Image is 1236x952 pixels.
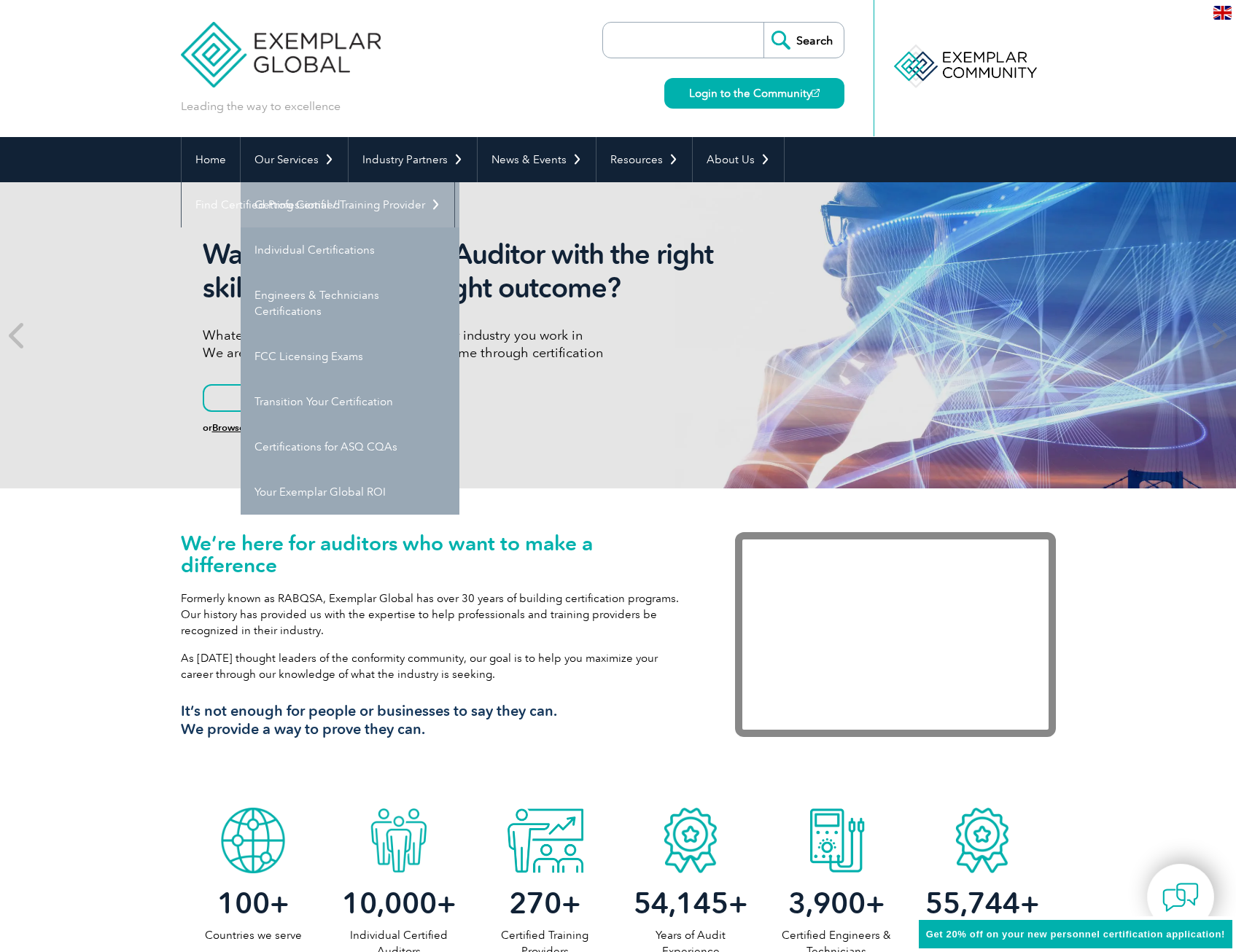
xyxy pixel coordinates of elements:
a: Browse All Certifications [212,422,316,433]
a: Transition Your Certification [241,379,459,424]
p: Leading the way to excellence [181,98,341,114]
a: Our Services [241,137,348,182]
a: Certifications for ASQ CQAs [241,424,459,469]
a: Engineers & Technicians Certifications [241,273,459,334]
a: FCC Licensing Exams [241,334,459,379]
h2: Want to be the right Auditor with the right skills to deliver the right outcome? [203,238,750,305]
h2: + [326,891,472,915]
a: Individual Certifications [241,227,459,273]
a: Industry Partners [349,137,477,182]
img: contact-chat.png [1162,879,1199,916]
span: 100 [217,886,270,921]
h3: It’s not enough for people or businesses to say they can. We provide a way to prove they can. [181,702,691,738]
img: en [1213,6,1232,20]
a: Your Exemplar Global ROI [241,469,459,515]
a: Login to the Community [664,78,844,109]
input: Search [763,23,844,58]
a: About Us [693,137,784,182]
iframe: Exemplar Global: Working together to make a difference [735,532,1056,737]
a: Learn More [203,384,354,412]
span: 10,000 [342,886,437,921]
a: News & Events [478,137,596,182]
p: As [DATE] thought leaders of the conformity community, our goal is to help you maximize your care... [181,650,691,682]
p: Countries we serve [181,927,327,943]
p: Formerly known as RABQSA, Exemplar Global has over 30 years of building certification programs. O... [181,590,691,639]
h2: + [909,891,1055,915]
h1: We’re here for auditors who want to make a difference [181,532,691,576]
span: 3,900 [788,886,866,921]
span: Get 20% off on your new personnel certification application! [926,929,1225,940]
h2: + [763,891,909,915]
a: Find Certified Professional / Training Provider [182,182,454,227]
h2: + [181,891,327,915]
span: 54,145 [634,886,728,921]
img: open_square.png [812,89,820,97]
p: Whatever language you speak or whatever industry you work in We are here to support your desired ... [203,327,750,362]
a: Home [182,137,240,182]
h2: + [618,891,763,915]
h2: + [472,891,618,915]
span: 270 [509,886,561,921]
a: Resources [596,137,692,182]
span: 55,744 [925,886,1020,921]
h6: or [203,423,750,433]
